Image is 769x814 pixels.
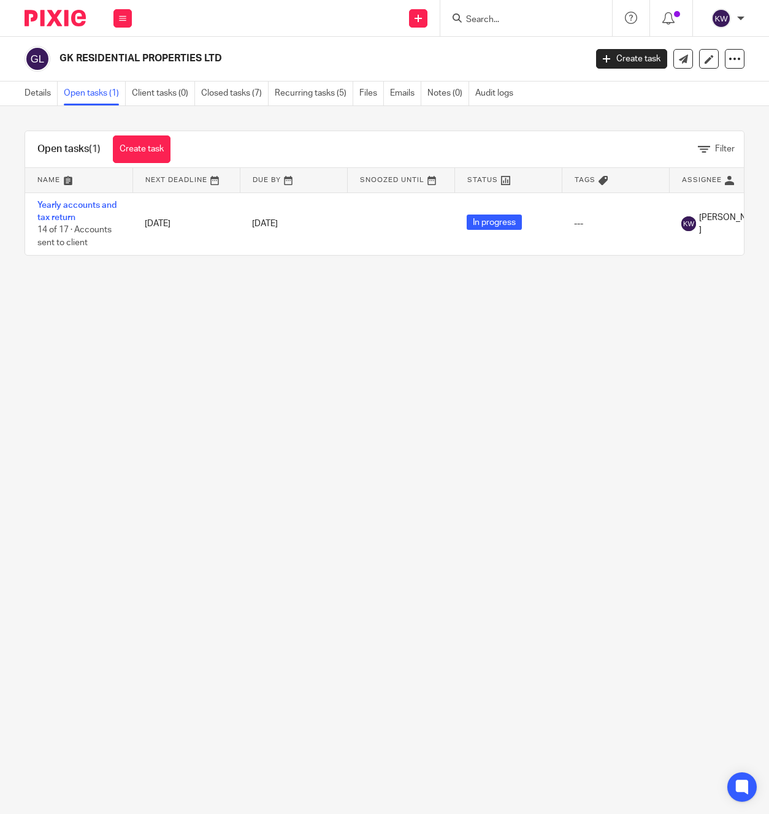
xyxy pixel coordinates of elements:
span: [DATE] [252,219,278,228]
a: Create task [113,135,170,163]
a: Recurring tasks (5) [275,82,353,105]
img: svg%3E [681,216,696,231]
a: Open tasks (1) [64,82,126,105]
span: In progress [467,215,522,230]
a: Details [25,82,58,105]
a: Files [359,82,384,105]
a: Audit logs [475,82,519,105]
img: svg%3E [25,46,50,72]
a: Client tasks (0) [132,82,195,105]
h1: Open tasks [37,143,101,156]
a: Closed tasks (7) [201,82,269,105]
span: [PERSON_NAME] [699,211,764,237]
img: svg%3E [711,9,731,28]
div: --- [574,218,657,230]
a: Notes (0) [427,82,469,105]
span: 14 of 17 · Accounts sent to client [37,226,112,247]
span: Snoozed Until [360,177,424,183]
a: Emails [390,82,421,105]
span: Filter [715,145,735,153]
span: Tags [575,177,595,183]
a: Create task [596,49,667,69]
img: Pixie [25,10,86,26]
input: Search [465,15,575,26]
h2: GK RESIDENTIAL PROPERTIES LTD [59,52,474,65]
td: [DATE] [132,192,240,255]
a: Yearly accounts and tax return [37,201,117,222]
span: Status [467,177,498,183]
span: (1) [89,144,101,154]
